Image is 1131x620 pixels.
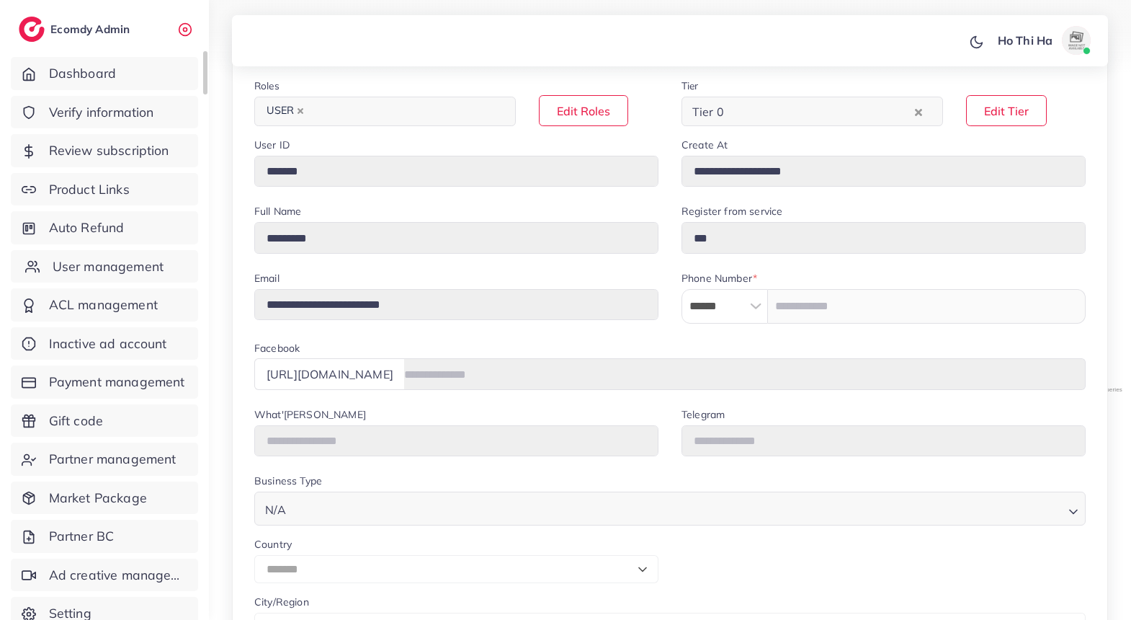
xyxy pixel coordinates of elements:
[262,500,289,521] span: N/A
[260,101,310,121] span: USER
[19,17,133,42] a: logoEcomdy Admin
[11,443,198,476] a: Partner management
[681,204,782,218] label: Register from service
[11,288,198,322] a: ACL management
[50,22,133,36] h2: Ecomdy Admin
[11,173,198,206] a: Product Links
[915,103,922,120] button: Clear Selected
[11,57,198,90] a: Dashboard
[11,96,198,129] a: Verify information
[297,107,304,115] button: Deselect USER
[681,271,757,285] label: Phone Number
[49,489,147,508] span: Market Package
[11,404,198,438] a: Gift code
[681,79,699,93] label: Tier
[49,373,185,391] span: Payment management
[290,496,1063,521] input: Search for option
[254,595,309,609] label: City/Region
[728,100,911,123] input: Search for option
[681,97,943,126] div: Search for option
[53,257,164,276] span: User management
[254,97,516,126] div: Search for option
[49,103,154,122] span: Verify information
[254,537,292,552] label: Country
[49,180,130,199] span: Product Links
[49,566,187,585] span: Ad creative management
[681,407,725,422] label: Telegram
[11,366,198,399] a: Payment management
[11,520,198,553] a: Partner BC
[312,100,497,123] input: Search for option
[998,32,1052,49] p: Ho Thi Ha
[254,492,1086,526] div: Search for option
[11,211,198,244] a: Auto Refund
[19,17,45,42] img: logo
[49,527,115,546] span: Partner BC
[11,327,198,360] a: Inactive ad account
[966,95,1047,126] button: Edit Tier
[49,64,116,83] span: Dashboard
[254,474,322,488] label: Business Type
[11,559,198,592] a: Ad creative management
[254,341,300,355] label: Facebook
[11,250,198,283] a: User management
[254,407,366,422] label: What'[PERSON_NAME]
[990,26,1096,55] a: Ho Thi Haavatar
[11,482,198,515] a: Market Package
[49,450,176,469] span: Partner management
[254,271,280,285] label: Email
[681,138,728,152] label: Create At
[49,335,167,353] span: Inactive ad account
[254,204,301,218] label: Full Name
[1062,26,1091,55] img: avatar
[254,79,280,93] label: Roles
[49,141,169,160] span: Review subscription
[689,101,727,123] span: Tier 0
[49,412,103,430] span: Gift code
[11,134,198,167] a: Review subscription
[254,358,405,389] div: [URL][DOMAIN_NAME]
[49,218,125,237] span: Auto Refund
[254,138,290,152] label: User ID
[539,95,628,126] button: Edit Roles
[49,296,158,314] span: ACL management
